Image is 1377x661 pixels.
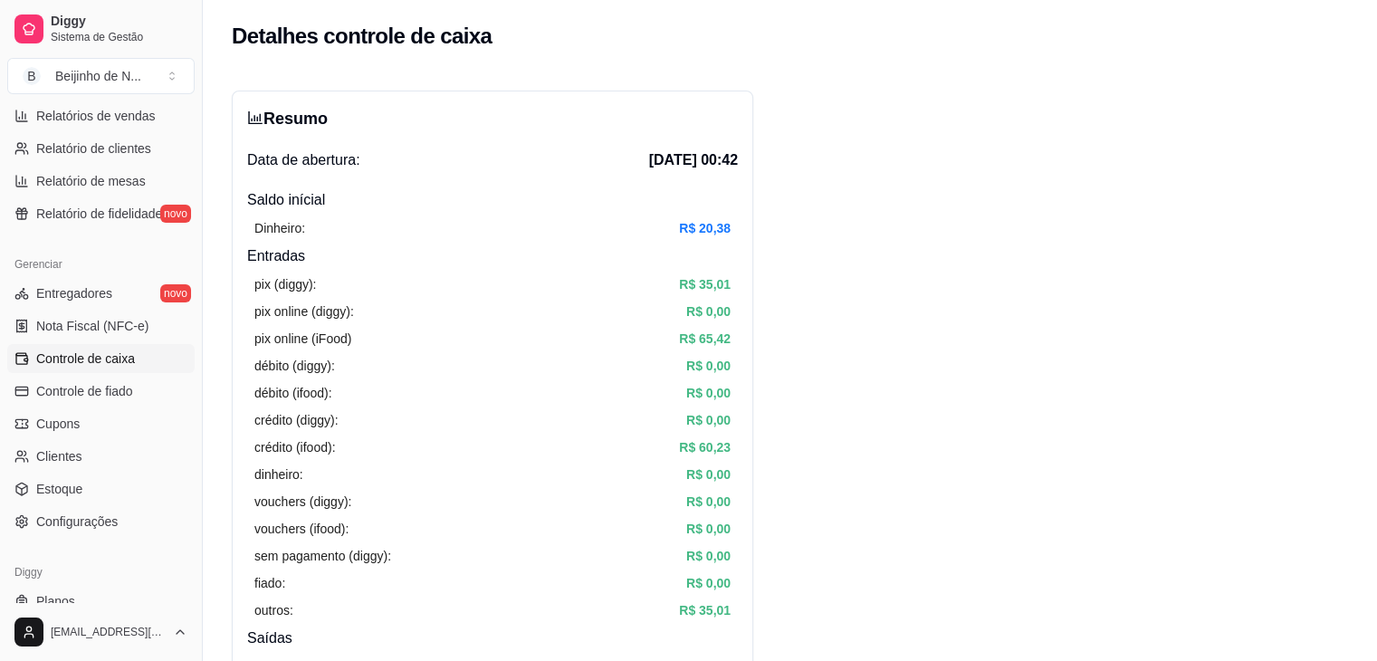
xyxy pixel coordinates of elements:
span: Cupons [36,415,80,433]
span: Configurações [36,513,118,531]
article: pix (diggy): [254,274,316,294]
a: Relatório de clientes [7,134,195,163]
a: Nota Fiscal (NFC-e) [7,311,195,340]
article: crédito (diggy): [254,410,339,430]
article: R$ 0,00 [686,492,731,512]
article: R$ 35,01 [679,600,731,620]
article: R$ 0,00 [686,410,731,430]
span: bar-chart [247,110,263,126]
button: Select a team [7,58,195,94]
article: R$ 65,42 [679,329,731,349]
a: Entregadoresnovo [7,279,195,308]
a: DiggySistema de Gestão [7,7,195,51]
article: R$ 0,00 [686,383,731,403]
a: Planos [7,587,195,616]
a: Clientes [7,442,195,471]
article: fiado: [254,573,285,593]
article: vouchers (diggy): [254,492,351,512]
a: Configurações [7,507,195,536]
span: Nota Fiscal (NFC-e) [36,317,148,335]
article: R$ 0,00 [686,519,731,539]
div: Beijinho de N ... [55,67,141,85]
article: pix online (diggy): [254,302,354,321]
article: vouchers (ifood): [254,519,349,539]
article: R$ 0,00 [686,465,731,484]
article: pix online (iFood) [254,329,351,349]
article: sem pagamento (diggy): [254,546,391,566]
a: Relatório de fidelidadenovo [7,199,195,228]
button: [EMAIL_ADDRESS][DOMAIN_NAME] [7,610,195,654]
h3: Resumo [247,106,328,131]
article: R$ 0,00 [686,302,731,321]
a: Relatórios de vendas [7,101,195,130]
article: débito (diggy): [254,356,335,376]
article: R$ 20,38 [679,218,731,238]
article: crédito (ifood): [254,437,335,457]
article: R$ 60,23 [679,437,731,457]
span: Entregadores [36,284,112,302]
a: Relatório de mesas [7,167,195,196]
a: Controle de caixa [7,344,195,373]
h4: Saídas [247,627,738,649]
div: Diggy [7,558,195,587]
span: [EMAIL_ADDRESS][DOMAIN_NAME] [51,625,166,639]
span: Relatórios de vendas [36,107,156,125]
article: R$ 0,00 [686,546,731,566]
span: [DATE] 00:42 [649,149,738,171]
h4: Saldo inícial [247,189,738,211]
span: Relatório de mesas [36,172,146,190]
h2: Detalhes controle de caixa [232,22,492,51]
span: Clientes [36,447,82,465]
article: Dinheiro: [254,218,305,238]
div: Gerenciar [7,250,195,279]
span: Controle de fiado [36,382,133,400]
article: dinheiro: [254,465,303,484]
article: outros: [254,600,293,620]
span: Planos [36,592,75,610]
article: R$ 0,00 [686,356,731,376]
span: Diggy [51,14,187,30]
h4: Entradas [247,245,738,267]
span: Estoque [36,480,82,498]
span: Data de abertura: [247,149,360,171]
article: R$ 35,01 [679,274,731,294]
span: Relatório de clientes [36,139,151,158]
span: B [23,67,41,85]
article: R$ 0,00 [686,573,731,593]
a: Estoque [7,474,195,503]
span: Sistema de Gestão [51,30,187,44]
span: Relatório de fidelidade [36,205,162,223]
a: Controle de fiado [7,377,195,406]
a: Cupons [7,409,195,438]
span: Controle de caixa [36,350,135,368]
article: débito (ifood): [254,383,332,403]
